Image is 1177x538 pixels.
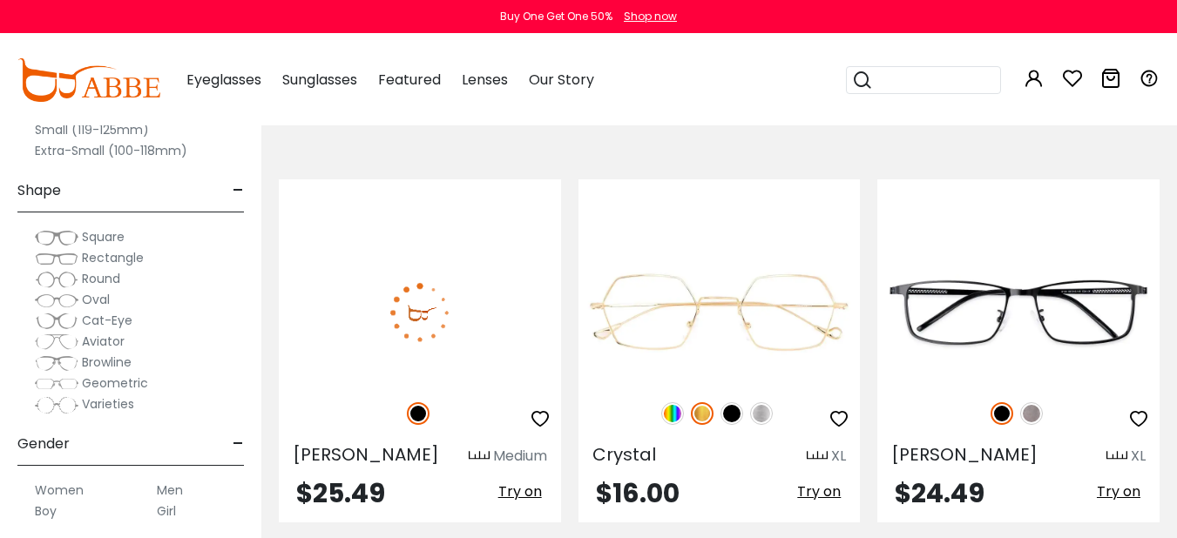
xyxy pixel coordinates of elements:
[661,402,684,425] img: Multicolor
[500,9,612,24] div: Buy One Get One 50%
[462,70,508,90] span: Lenses
[831,446,846,467] div: XL
[35,119,149,140] label: Small (119-125mm)
[17,170,61,212] span: Shape
[493,446,547,467] div: Medium
[493,481,547,503] button: Try on
[35,480,84,501] label: Women
[35,229,78,246] img: Square.png
[157,501,176,521] label: Girl
[17,423,70,465] span: Gender
[1097,481,1140,501] span: Try on
[578,242,861,383] img: Gold Crystal - Metal ,Adjust Nose Pads
[378,70,441,90] span: Featured
[82,312,132,329] span: Cat-Eye
[877,242,1160,383] img: Black Daniel - Metal ,Adjust Nose Pads
[35,396,78,414] img: Varieties.png
[17,58,160,102] img: abbeglasses.com
[35,375,78,393] img: Geometric.png
[720,402,743,425] img: Black
[282,70,357,90] span: Sunglasses
[82,228,125,245] span: Square
[407,402,430,425] img: Black
[807,450,828,463] img: size ruler
[233,170,244,212] span: -
[1131,446,1146,467] div: XL
[469,450,490,463] img: size ruler
[596,474,680,512] span: $16.00
[296,474,385,512] span: $25.49
[529,70,594,90] span: Our Story
[615,9,677,24] a: Shop now
[35,140,187,161] label: Extra-Small (100-118mm)
[233,423,244,465] span: -
[691,402,714,425] img: Gold
[35,313,78,330] img: Cat-Eye.png
[186,70,261,90] span: Eyeglasses
[35,250,78,267] img: Rectangle.png
[157,480,183,501] label: Men
[1092,481,1146,503] button: Try on
[797,481,841,501] span: Try on
[895,474,984,512] span: $24.49
[35,501,57,521] label: Boy
[1020,402,1043,425] img: Gun
[35,292,78,309] img: Oval.png
[82,374,148,392] span: Geometric
[1106,450,1127,463] img: size ruler
[82,353,132,371] span: Browline
[279,242,561,383] img: Black Luna - Combination,Metal,TR ,Adjust Nose Pads
[293,442,439,467] span: [PERSON_NAME]
[624,9,677,24] div: Shop now
[891,442,1038,467] span: [PERSON_NAME]
[82,270,120,287] span: Round
[750,402,773,425] img: Silver
[592,442,656,467] span: Crystal
[35,271,78,288] img: Round.png
[991,402,1013,425] img: Black
[82,249,144,266] span: Rectangle
[35,333,78,351] img: Aviator.png
[82,291,110,308] span: Oval
[82,333,125,350] span: Aviator
[35,354,78,372] img: Browline.png
[82,395,134,413] span: Varieties
[792,481,846,503] button: Try on
[498,481,542,501] span: Try on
